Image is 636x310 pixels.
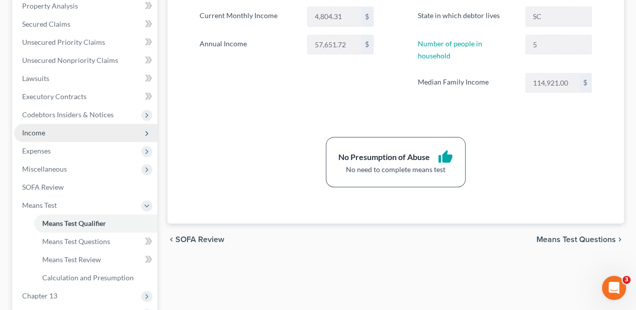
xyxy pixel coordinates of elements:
[42,255,101,264] span: Means Test Review
[438,149,453,165] i: thumb_up
[195,7,302,27] label: Current Monthly Income
[14,178,157,196] a: SOFA Review
[22,165,67,173] span: Miscellaneous
[34,214,157,232] a: Means Test Qualifier
[167,236,175,244] i: chevron_left
[616,236,624,244] i: chevron_right
[602,276,626,300] iframe: Intercom live chat
[413,7,520,27] label: State in which debtor lives
[167,236,224,244] button: chevron_left SOFA Review
[14,69,157,88] a: Lawsuits
[526,7,591,26] input: State
[579,73,591,93] div: $
[361,35,373,54] div: $
[14,88,157,106] a: Executory Contracts
[22,74,49,83] span: Lawsuits
[536,236,624,244] button: Means Test Questions chevron_right
[536,236,616,244] span: Means Test Questions
[361,7,373,26] div: $
[34,269,157,287] a: Calculation and Presumption
[22,2,78,10] span: Property Analysis
[14,51,157,69] a: Unsecured Nonpriority Claims
[526,35,591,54] input: --
[14,15,157,33] a: Secured Claims
[338,165,453,175] div: No need to complete means test
[22,201,57,209] span: Means Test
[22,146,51,155] span: Expenses
[308,35,361,54] input: 0.00
[22,110,114,119] span: Codebtors Insiders & Notices
[526,73,579,93] input: 0.00
[42,237,110,246] span: Means Test Questions
[34,251,157,269] a: Means Test Review
[22,38,105,46] span: Unsecured Priority Claims
[22,128,45,137] span: Income
[622,276,630,284] span: 3
[22,56,118,64] span: Unsecured Nonpriority Claims
[418,39,482,60] a: Number of people in household
[22,183,64,191] span: SOFA Review
[42,273,134,282] span: Calculation and Presumption
[22,20,70,28] span: Secured Claims
[195,35,302,55] label: Annual Income
[338,151,430,163] div: No Presumption of Abuse
[22,92,86,101] span: Executory Contracts
[22,291,57,300] span: Chapter 13
[34,232,157,251] a: Means Test Questions
[14,33,157,51] a: Unsecured Priority Claims
[308,7,361,26] input: 0.00
[42,219,106,227] span: Means Test Qualifier
[413,73,520,93] label: Median Family Income
[175,236,224,244] span: SOFA Review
